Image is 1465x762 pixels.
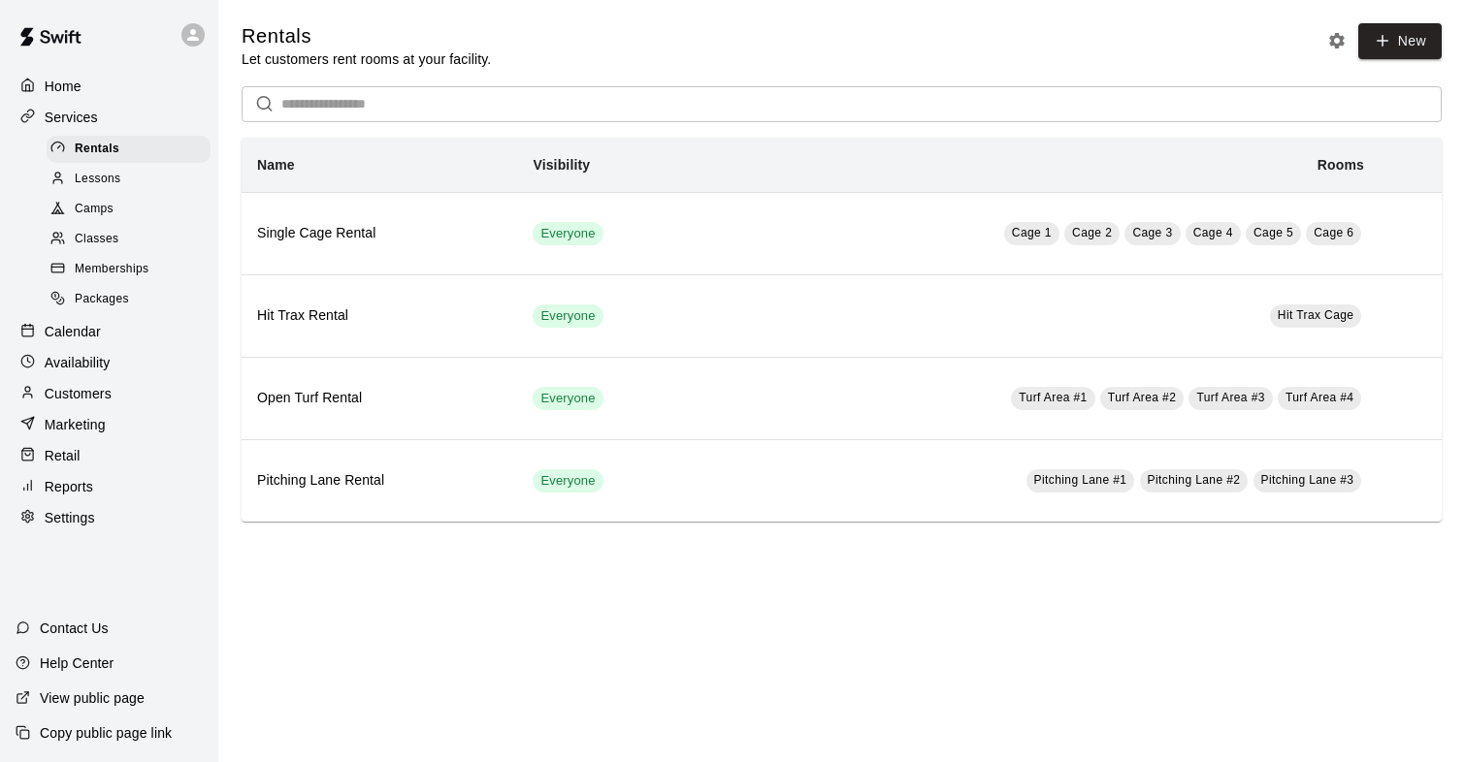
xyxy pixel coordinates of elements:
[533,387,602,410] div: This service is visible to all of your customers
[47,195,218,225] a: Camps
[16,410,203,439] a: Marketing
[242,138,1442,522] table: simple table
[47,134,218,164] a: Rentals
[1253,226,1293,239] span: Cage 5
[75,290,129,309] span: Packages
[47,285,218,315] a: Packages
[1034,473,1127,487] span: Pitching Lane #1
[533,469,602,492] div: This service is visible to all of your customers
[533,390,602,408] span: Everyone
[257,470,502,492] h6: Pitching Lane Rental
[533,304,602,328] div: This service is visible to all of your customers
[1012,226,1052,239] span: Cage 1
[40,619,109,638] p: Contact Us
[242,49,491,69] p: Let customers rent rooms at your facility.
[533,157,590,173] b: Visibility
[75,200,114,219] span: Camps
[1108,391,1176,404] span: Turf Area #2
[75,140,119,159] span: Rentals
[257,388,502,409] h6: Open Turf Rental
[1132,226,1172,239] span: Cage 3
[257,157,295,173] b: Name
[45,108,98,127] p: Services
[533,222,602,245] div: This service is visible to all of your customers
[1286,391,1353,404] span: Turf Area #4
[47,226,211,253] div: Classes
[45,477,93,496] p: Reports
[47,136,211,163] div: Rentals
[75,230,118,249] span: Classes
[1072,226,1112,239] span: Cage 2
[47,164,218,194] a: Lessons
[47,286,211,313] div: Packages
[257,305,502,327] h6: Hit Trax Rental
[45,415,106,434] p: Marketing
[1318,157,1364,173] b: Rooms
[45,446,81,465] p: Retail
[1193,226,1233,239] span: Cage 4
[533,225,602,243] span: Everyone
[1019,391,1087,404] span: Turf Area #1
[45,77,81,96] p: Home
[47,225,218,255] a: Classes
[47,196,211,223] div: Camps
[45,322,101,341] p: Calendar
[1322,26,1351,55] button: Rental settings
[242,23,491,49] h5: Rentals
[16,379,203,408] a: Customers
[47,256,211,283] div: Memberships
[257,223,502,244] h6: Single Cage Rental
[47,166,211,193] div: Lessons
[533,472,602,491] span: Everyone
[1148,473,1241,487] span: Pitching Lane #2
[45,508,95,527] p: Settings
[16,72,203,101] a: Home
[16,441,203,470] a: Retail
[16,103,203,132] a: Services
[1196,391,1264,404] span: Turf Area #3
[47,255,218,285] a: Memberships
[16,472,203,501] a: Reports
[40,688,145,708] p: View public page
[1278,308,1354,322] span: Hit Trax Cage
[1314,226,1353,239] span: Cage 6
[16,503,203,532] a: Settings
[533,307,602,326] span: Everyone
[40,653,114,673] p: Help Center
[1261,473,1354,487] span: Pitching Lane #3
[40,723,172,743] p: Copy public page link
[1358,23,1442,59] a: New
[75,170,121,189] span: Lessons
[45,384,112,403] p: Customers
[45,353,111,372] p: Availability
[16,348,203,377] a: Availability
[75,260,148,279] span: Memberships
[16,317,203,346] a: Calendar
